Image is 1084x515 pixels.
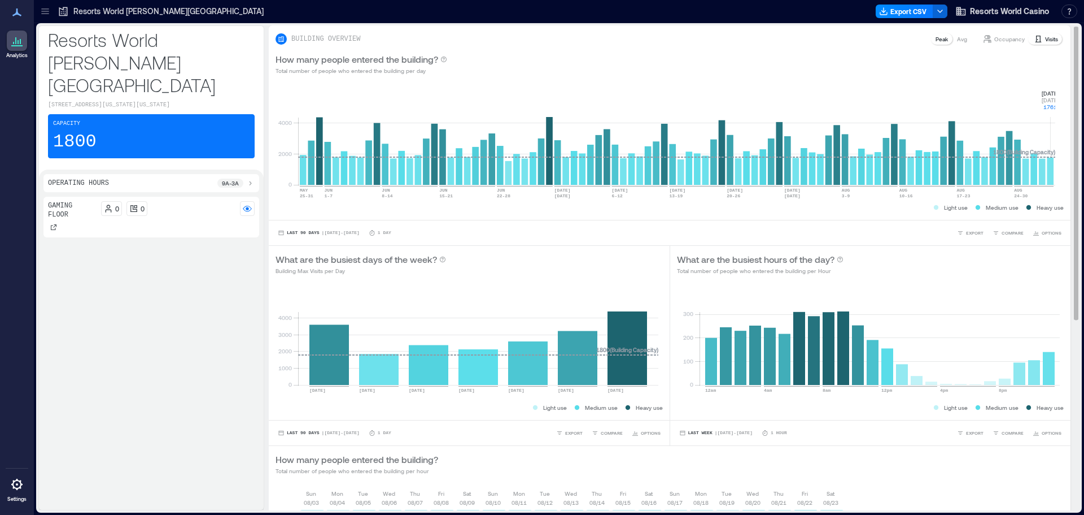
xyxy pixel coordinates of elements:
[463,489,471,498] p: Sat
[645,489,653,498] p: Sat
[745,498,760,507] p: 08/20
[48,28,255,96] p: Resorts World [PERSON_NAME][GEOGRAPHIC_DATA]
[784,188,801,193] text: [DATE]
[683,334,693,341] tspan: 200
[1042,430,1061,436] span: OPTIONS
[802,489,808,498] p: Fri
[827,489,834,498] p: Sat
[677,427,755,439] button: Last Week |[DATE]-[DATE]
[222,179,239,188] p: 9a - 3a
[141,204,145,213] p: 0
[1030,227,1064,239] button: OPTIONS
[537,498,553,507] p: 08/12
[359,388,375,393] text: [DATE]
[797,498,812,507] p: 08/22
[612,193,623,198] text: 6-12
[508,388,524,393] text: [DATE]
[956,193,970,198] text: 17-23
[53,131,97,153] p: 1800
[278,348,292,354] tspan: 2000
[458,388,475,393] text: [DATE]
[823,498,838,507] p: 08/23
[48,201,97,219] p: Gaming Floor
[990,427,1026,439] button: COMPARE
[300,193,313,198] text: 25-31
[438,489,444,498] p: Fri
[636,403,663,412] p: Heavy use
[306,489,316,498] p: Sun
[641,430,661,436] span: OPTIONS
[383,489,395,498] p: Wed
[630,427,663,439] button: OPTIONS
[276,66,447,75] p: Total number of people who entered the building per day
[689,381,693,388] tspan: 0
[382,193,392,198] text: 8-14
[746,489,759,498] p: Wed
[677,266,843,275] p: Total number of people who entered the building per Hour
[276,227,362,239] button: Last 90 Days |[DATE]-[DATE]
[899,193,913,198] text: 10-16
[300,188,308,193] text: MAY
[1037,403,1064,412] p: Heavy use
[1030,427,1064,439] button: OPTIONS
[667,498,683,507] p: 08/17
[771,430,787,436] p: 1 Hour
[589,498,605,507] p: 08/14
[73,6,264,17] p: Resorts World [PERSON_NAME][GEOGRAPHIC_DATA]
[278,119,292,126] tspan: 4000
[540,489,550,498] p: Tue
[970,6,1049,17] span: Resorts World Casino
[1014,193,1028,198] text: 24-30
[276,466,438,475] p: Total number of people who entered the building per hour
[3,27,31,62] a: Analytics
[957,34,967,44] p: Avg
[722,489,732,498] p: Tue
[986,403,1019,412] p: Medium use
[727,193,740,198] text: 20-26
[842,193,850,198] text: 3-9
[601,430,623,436] span: COMPARE
[513,489,525,498] p: Mon
[558,388,574,393] text: [DATE]
[488,489,498,498] p: Sun
[378,430,391,436] p: 1 Day
[615,498,631,507] p: 08/15
[356,498,371,507] p: 08/05
[669,193,683,198] text: 13-19
[1002,430,1024,436] span: COMPARE
[842,188,850,193] text: AUG
[304,498,319,507] p: 08/03
[48,179,109,188] p: Operating Hours
[409,388,425,393] text: [DATE]
[641,498,657,507] p: 08/16
[764,388,772,393] text: 4am
[408,498,423,507] p: 08/07
[554,193,571,198] text: [DATE]
[325,193,333,198] text: 1-7
[278,150,292,157] tspan: 2000
[276,427,362,439] button: Last 90 Days |[DATE]-[DATE]
[434,498,449,507] p: 08/08
[289,181,292,188] tspan: 0
[331,489,343,498] p: Mon
[6,52,28,59] p: Analytics
[585,403,618,412] p: Medium use
[589,427,625,439] button: COMPARE
[115,204,119,213] p: 0
[358,489,368,498] p: Tue
[378,230,391,236] p: 1 Day
[3,471,30,506] a: Settings
[410,489,420,498] p: Thu
[986,203,1019,212] p: Medium use
[940,388,948,393] text: 4pm
[990,227,1026,239] button: COMPARE
[966,430,984,436] span: EXPORT
[612,188,628,193] text: [DATE]
[291,34,360,44] p: BUILDING OVERVIEW
[486,498,501,507] p: 08/10
[460,498,475,507] p: 08/09
[330,498,345,507] p: 08/04
[956,188,965,193] text: AUG
[1045,34,1058,44] p: Visits
[276,453,438,466] p: How many people entered the building?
